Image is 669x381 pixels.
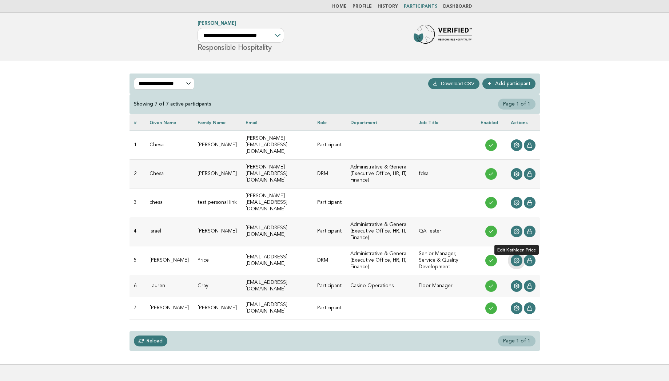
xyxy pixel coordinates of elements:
td: Gray [193,275,241,297]
td: Administrative & General (Executive Office, HR, IT, Finance) [346,159,414,188]
td: DRM [313,159,346,188]
td: fdsa [414,159,476,188]
td: [PERSON_NAME][EMAIL_ADDRESS][DOMAIN_NAME] [241,131,313,159]
td: QA Tester [414,217,476,246]
td: 1 [130,131,145,159]
td: [PERSON_NAME] [193,131,241,159]
td: Casino Operations [346,275,414,297]
th: Department [346,114,414,131]
img: Forbes Travel Guide [414,25,472,48]
td: [EMAIL_ADDRESS][DOMAIN_NAME] [241,246,313,275]
th: Given name [145,114,193,131]
a: Add participant [482,78,535,89]
th: # [130,114,145,131]
a: Reload [134,336,168,346]
a: Participants [404,4,437,9]
td: [PERSON_NAME][EMAIL_ADDRESS][DOMAIN_NAME] [241,188,313,217]
td: Administrative & General (Executive Office, HR, IT, Finance) [346,217,414,246]
td: [PERSON_NAME] [193,297,241,319]
td: 4 [130,217,145,246]
td: Participant [313,188,346,217]
td: Participant [313,297,346,319]
td: DRM [313,246,346,275]
td: [PERSON_NAME][EMAIL_ADDRESS][DOMAIN_NAME] [241,159,313,188]
button: Download CSV [428,78,479,89]
td: Participant [313,131,346,159]
td: Participant [313,275,346,297]
a: [PERSON_NAME] [198,21,236,26]
td: chesa [145,188,193,217]
td: [PERSON_NAME] [145,297,193,319]
td: [EMAIL_ADDRESS][DOMAIN_NAME] [241,217,313,246]
th: Role [313,114,346,131]
td: 3 [130,188,145,217]
td: Administrative & General (Executive Office, HR, IT, Finance) [346,246,414,275]
td: [EMAIL_ADDRESS][DOMAIN_NAME] [241,275,313,297]
td: 2 [130,159,145,188]
a: Profile [353,4,372,9]
td: Chesa [145,159,193,188]
a: Dashboard [443,4,472,9]
td: Lauren [145,275,193,297]
td: 5 [130,246,145,275]
td: [PERSON_NAME] [193,159,241,188]
td: [PERSON_NAME] [145,246,193,275]
td: [EMAIL_ADDRESS][DOMAIN_NAME] [241,297,313,319]
td: Senior Manager, Service & Quality Development [414,246,476,275]
h1: Responsible Hospitality [198,21,284,51]
td: Participant [313,217,346,246]
th: Email [241,114,313,131]
td: [PERSON_NAME] [193,217,241,246]
a: History [378,4,398,9]
td: test personal link [193,188,241,217]
td: 6 [130,275,145,297]
td: Israel [145,217,193,246]
td: 7 [130,297,145,319]
td: Price [193,246,241,275]
div: Showing 7 of 7 active participants [134,101,211,107]
th: Job Title [414,114,476,131]
td: Floor Manager [414,275,476,297]
th: Enabled [476,114,506,131]
a: Home [332,4,347,9]
td: Chesa [145,131,193,159]
th: Family name [193,114,241,131]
